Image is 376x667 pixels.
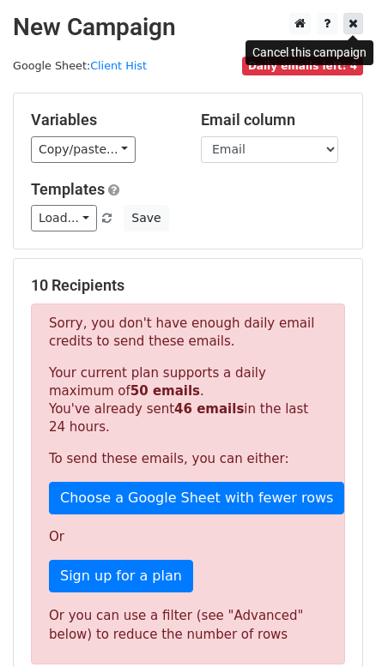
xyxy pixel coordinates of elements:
[49,482,344,514] a: Choose a Google Sheet with fewer rows
[201,111,345,129] h5: Email column
[124,205,168,231] button: Save
[49,560,193,592] a: Sign up for a plan
[49,364,327,436] p: Your current plan supports a daily maximum of . You've already sent in the last 24 hours.
[13,59,147,72] small: Google Sheet:
[31,205,97,231] a: Load...
[242,59,363,72] a: Daily emails left: 4
[246,40,373,65] div: Cancel this campaign
[242,57,363,75] span: Daily emails left: 4
[174,401,244,417] strong: 46 emails
[13,13,363,42] h2: New Campaign
[31,136,136,163] a: Copy/paste...
[49,528,327,546] p: Or
[49,606,327,645] div: Or you can use a filter (see "Advanced" below) to reduce the number of rows
[31,111,175,129] h5: Variables
[90,59,147,72] a: Client Hist
[49,315,327,351] p: Sorry, you don't have enough daily email credits to send these emails.
[31,276,345,295] h5: 10 Recipients
[290,585,376,667] iframe: Chat Widget
[130,383,200,399] strong: 50 emails
[31,180,105,198] a: Templates
[49,450,327,468] p: To send these emails, you can either:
